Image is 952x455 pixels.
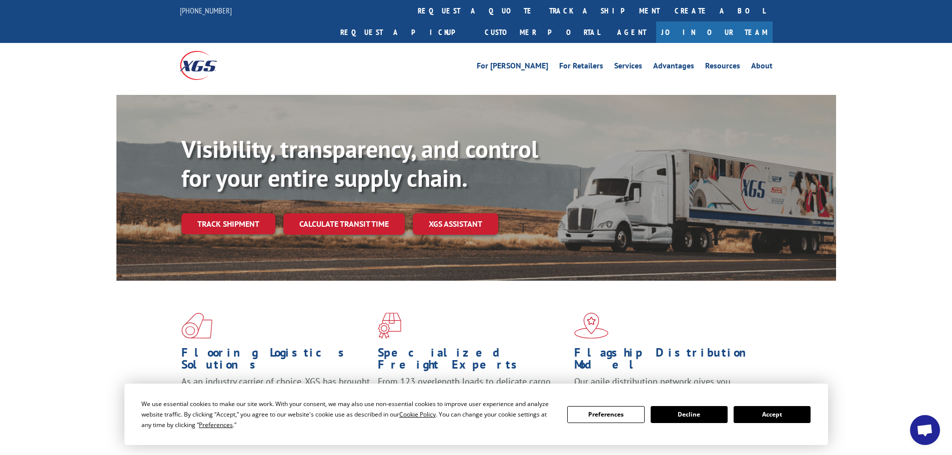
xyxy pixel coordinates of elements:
[734,406,811,423] button: Accept
[399,410,436,419] span: Cookie Policy
[413,213,498,235] a: XGS ASSISTANT
[378,376,567,420] p: From 123 overlength loads to delicate cargo, our experienced staff knows the best way to move you...
[181,313,212,339] img: xgs-icon-total-supply-chain-intelligence-red
[559,62,603,73] a: For Retailers
[607,21,656,43] a: Agent
[181,213,275,234] a: Track shipment
[574,347,763,376] h1: Flagship Distribution Model
[751,62,773,73] a: About
[283,213,405,235] a: Calculate transit time
[614,62,642,73] a: Services
[910,415,940,445] a: Open chat
[567,406,644,423] button: Preferences
[574,376,758,399] span: Our agile distribution network gives you nationwide inventory management on demand.
[333,21,477,43] a: Request a pickup
[651,406,728,423] button: Decline
[180,5,232,15] a: [PHONE_NUMBER]
[181,376,370,411] span: As an industry carrier of choice, XGS has brought innovation and dedication to flooring logistics...
[199,421,233,429] span: Preferences
[574,313,609,339] img: xgs-icon-flagship-distribution-model-red
[477,62,548,73] a: For [PERSON_NAME]
[653,62,694,73] a: Advantages
[378,313,401,339] img: xgs-icon-focused-on-flooring-red
[181,347,370,376] h1: Flooring Logistics Solutions
[124,384,828,445] div: Cookie Consent Prompt
[378,347,567,376] h1: Specialized Freight Experts
[477,21,607,43] a: Customer Portal
[656,21,773,43] a: Join Our Team
[705,62,740,73] a: Resources
[141,399,555,430] div: We use essential cookies to make our site work. With your consent, we may also use non-essential ...
[181,133,538,193] b: Visibility, transparency, and control for your entire supply chain.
